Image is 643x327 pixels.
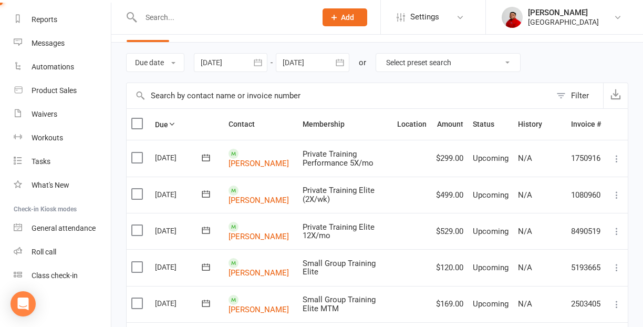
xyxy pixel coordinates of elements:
[14,8,111,32] a: Reports
[126,53,184,72] button: Due date
[303,259,376,277] span: Small Group Training Elite
[473,190,509,200] span: Upcoming
[473,227,509,236] span: Upcoming
[323,8,367,26] button: Add
[229,195,289,205] a: [PERSON_NAME]
[138,10,309,25] input: Search...
[566,140,606,176] td: 1750916
[155,222,203,239] div: [DATE]
[155,186,203,202] div: [DATE]
[14,173,111,197] a: What's New
[518,154,532,163] span: N/A
[14,32,111,55] a: Messages
[32,224,96,232] div: General attendance
[518,299,532,309] span: N/A
[303,295,376,313] span: Small Group Training Elite MTM
[127,83,551,108] input: Search by contact name or invoice number
[32,63,74,71] div: Automations
[229,159,289,168] a: [PERSON_NAME]
[473,263,509,272] span: Upcoming
[32,86,77,95] div: Product Sales
[431,213,468,249] td: $529.00
[571,89,589,102] div: Filter
[11,291,36,316] div: Open Intercom Messenger
[566,213,606,249] td: 8490519
[32,157,50,166] div: Tasks
[359,56,366,69] div: or
[14,103,111,126] a: Waivers
[32,248,56,256] div: Roll call
[14,217,111,240] a: General attendance kiosk mode
[566,249,606,285] td: 5193665
[566,109,606,140] th: Invoice #
[431,286,468,322] td: $169.00
[518,190,532,200] span: N/A
[14,240,111,264] a: Roll call
[431,177,468,213] td: $499.00
[341,13,354,22] span: Add
[32,181,69,189] div: What's New
[155,295,203,311] div: [DATE]
[431,109,468,140] th: Amount
[473,154,509,163] span: Upcoming
[14,264,111,288] a: Class kiosk mode
[502,7,523,28] img: thumb_image1586839935.png
[468,109,513,140] th: Status
[155,149,203,166] div: [DATE]
[229,268,289,278] a: [PERSON_NAME]
[551,83,603,108] button: Filter
[303,149,374,168] span: Private Training Performance 5X/mo
[32,15,57,24] div: Reports
[14,150,111,173] a: Tasks
[32,39,65,47] div: Messages
[32,271,78,280] div: Class check-in
[518,263,532,272] span: N/A
[303,222,375,241] span: Private Training Elite 12X/mo
[473,299,509,309] span: Upcoming
[224,109,298,140] th: Contact
[155,259,203,275] div: [DATE]
[229,232,289,241] a: [PERSON_NAME]
[14,126,111,150] a: Workouts
[392,109,431,140] th: Location
[528,8,599,17] div: [PERSON_NAME]
[528,17,599,27] div: [GEOGRAPHIC_DATA]
[14,79,111,103] a: Product Sales
[513,109,566,140] th: History
[32,134,63,142] div: Workouts
[410,5,439,29] span: Settings
[14,55,111,79] a: Automations
[298,109,392,140] th: Membership
[150,109,224,140] th: Due
[229,304,289,314] a: [PERSON_NAME]
[518,227,532,236] span: N/A
[566,286,606,322] td: 2503405
[566,177,606,213] td: 1080960
[431,140,468,176] td: $299.00
[303,186,375,204] span: Private Training Elite (2X/wk)
[431,249,468,285] td: $120.00
[32,110,57,118] div: Waivers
